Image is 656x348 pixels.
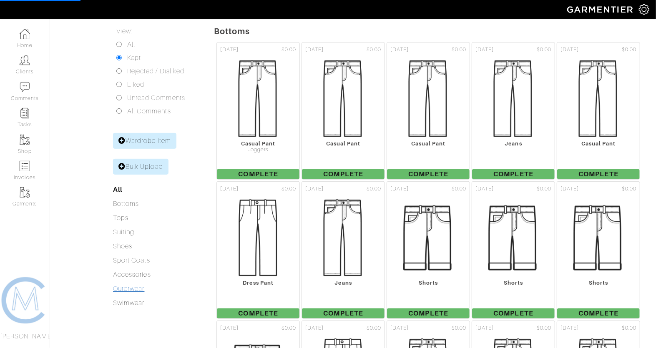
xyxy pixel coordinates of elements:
img: garments-icon-b7da505a4dc4fd61783c78ac3ca0ef83fa9d6f193b1c9dc38574b1d14d53ca28.png [20,187,30,198]
span: [DATE] [305,46,324,54]
img: Mens_Shorts-f136485501b9877a5e340266200ad76874c73f16d5d0b6e635c5969117491a42.png [557,196,640,280]
img: Mens_CasualPant-c71e1269a15e33d9715b94e723838d8c9b3676ffefe0aa2bc6df3cc6d4a6b6ab.png [557,57,640,140]
img: Mens_Shorts-f136485501b9877a5e340266200ad76874c73f16d5d0b6e635c5969117491a42.png [387,196,470,280]
span: $0.00 [537,324,551,332]
div: Dress Pant [217,280,299,286]
span: Complete [387,308,470,318]
span: $0.00 [622,46,636,54]
span: [DATE] [390,46,409,54]
a: [DATE] $0.00 Casual Pant Joggers Complete [216,41,301,180]
a: All [113,185,122,193]
span: [DATE] [475,324,494,332]
span: Complete [217,169,299,179]
div: Jeans [472,140,555,147]
div: Casual Pant [557,140,640,147]
img: Mens_Shorts-f136485501b9877a5e340266200ad76874c73f16d5d0b6e635c5969117491a42.png [472,196,555,280]
a: [DATE] $0.00 Casual Pant Complete [556,41,641,180]
div: Shorts [387,280,470,286]
label: All Comments [127,106,171,116]
span: [DATE] [560,324,579,332]
a: Shoes [113,243,132,250]
a: [DATE] $0.00 Casual Pant Complete [386,41,471,180]
span: [DATE] [475,46,494,54]
img: garmentier-logo-header-white-b43fb05a5012e4ada735d5af1a66efaba907eab6374d6393d1fbf88cb4ef424d.png [563,2,639,17]
span: [DATE] [390,185,409,193]
a: [DATE] $0.00 Jeans Complete [301,180,386,320]
a: Wardrobe Item [113,133,176,149]
img: dashboard-icon-dbcd8f5a0b271acd01030246c82b418ddd0df26cd7fceb0bd07c9910d44c42f6.png [20,29,30,39]
div: Casual Pant [302,140,385,147]
span: $0.00 [282,324,296,332]
img: garments-icon-b7da505a4dc4fd61783c78ac3ca0ef83fa9d6f193b1c9dc38574b1d14d53ca28.png [20,135,30,145]
span: Complete [302,169,385,179]
span: Complete [557,169,640,179]
div: Jeans [302,280,385,286]
a: Tops [113,214,128,222]
a: [DATE] $0.00 Shorts Complete [556,180,641,320]
span: $0.00 [622,324,636,332]
span: $0.00 [452,185,466,193]
img: Mens_Jeans-c71e1269a15e33d9715b94e723838d8c9b3676ffefe0aa2bc6df3cc6d4a6b6ab.png [302,196,385,280]
img: clients-icon-6bae9207a08558b7cb47a8932f037763ab4055f8c8b6bfacd5dc20c3e0201464.png [20,55,30,65]
span: [DATE] [560,46,579,54]
a: Suiting [113,228,134,236]
a: [DATE] $0.00 Dress Pant Complete [216,180,301,320]
a: [DATE] $0.00 Shorts Complete [471,180,556,320]
img: Mens_DressPant-b5f0be45518e7579186d657110a8042fb0a286fe15c7a31f2bf2767143a10412.png [216,196,300,280]
span: [DATE] [220,185,239,193]
span: Complete [557,308,640,318]
img: comment-icon-a0a6a9ef722e966f86d9cbdc48e553b5cf19dbc54f86b18d962a5391bc8f6eb6.png [20,82,30,92]
label: All [127,40,135,50]
a: [DATE] $0.00 Casual Pant Complete [301,41,386,180]
img: Mens_Jeans-c71e1269a15e33d9715b94e723838d8c9b3676ffefe0aa2bc6df3cc6d4a6b6ab.png [472,57,555,140]
span: [DATE] [220,46,239,54]
span: $0.00 [537,185,551,193]
div: Shorts [472,280,555,286]
span: $0.00 [367,46,381,54]
a: Swimwear [113,299,144,307]
span: [DATE] [390,324,409,332]
span: $0.00 [452,46,466,54]
span: $0.00 [452,324,466,332]
label: Rejected / Disliked [127,66,184,76]
span: Complete [302,308,385,318]
a: Sport Coats [113,257,150,264]
span: [DATE] [305,185,324,193]
span: Complete [217,308,299,318]
span: Complete [387,169,470,179]
span: $0.00 [282,185,296,193]
a: [DATE] $0.00 Shorts Complete [386,180,471,320]
label: Kept [127,53,141,63]
div: Joggers [217,147,299,153]
span: Complete [472,169,555,179]
span: $0.00 [282,46,296,54]
span: [DATE] [475,185,494,193]
a: Outerwear [113,285,144,293]
a: Accessories [113,271,151,278]
label: View: [116,26,132,36]
span: $0.00 [367,185,381,193]
span: [DATE] [560,185,579,193]
span: $0.00 [537,46,551,54]
a: [DATE] $0.00 Jeans Complete [471,41,556,180]
img: Mens_CasualPant-c71e1269a15e33d9715b94e723838d8c9b3676ffefe0aa2bc6df3cc6d4a6b6ab.png [387,57,470,140]
span: $0.00 [622,185,636,193]
label: Unread Comments [127,93,185,103]
div: Casual Pant [387,140,470,147]
label: Liked [127,80,144,90]
a: Bottoms [113,200,139,208]
div: Shorts [557,280,640,286]
img: Mens_CasualPant-c71e1269a15e33d9715b94e723838d8c9b3676ffefe0aa2bc6df3cc6d4a6b6ab.png [216,57,300,140]
span: [DATE] [220,324,239,332]
a: Bulk Upload [113,159,168,175]
img: orders-icon-0abe47150d42831381b5fb84f609e132dff9fe21cb692f30cb5eec754e2cba89.png [20,161,30,171]
div: Casual Pant [217,140,299,147]
h5: Bottoms [214,26,656,36]
img: reminder-icon-8004d30b9f0a5d33ae49ab947aed9ed385cf756f9e5892f1edd6e32f2345188e.png [20,108,30,118]
span: Complete [472,308,555,318]
img: gear-icon-white-bd11855cb880d31180b6d7d6211b90ccbf57a29d726f0c71d8c61bd08dd39cc2.png [639,4,649,15]
span: $0.00 [367,324,381,332]
img: Mens_CasualPant-c71e1269a15e33d9715b94e723838d8c9b3676ffefe0aa2bc6df3cc6d4a6b6ab.png [302,57,385,140]
span: [DATE] [305,324,324,332]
